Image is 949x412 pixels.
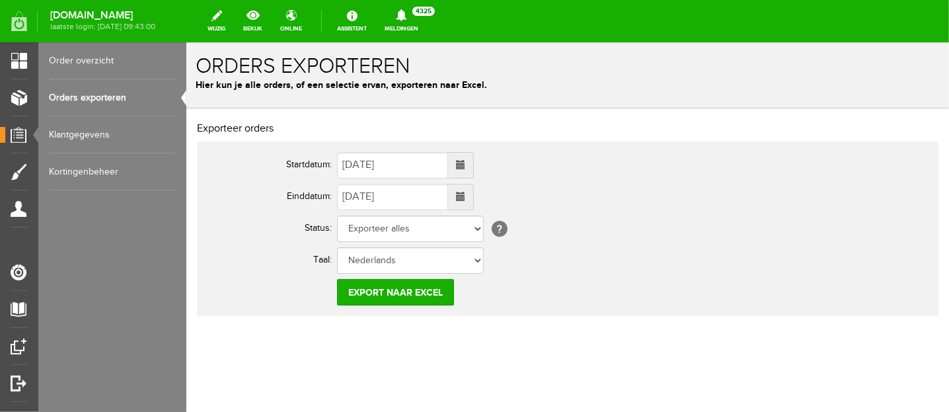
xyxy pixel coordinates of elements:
a: Orders exporteren [49,79,176,116]
a: Klantgegevens [49,116,176,153]
input: Datum van... [151,110,262,136]
th: Einddatum: [19,139,151,171]
a: Meldingen4325 [377,7,426,36]
span: 4325 [412,7,435,16]
h1: Orders exporteren [9,13,753,36]
input: Datum tot... [151,142,262,168]
th: Taal: [19,202,151,234]
h2: Exporteer orders [11,81,752,93]
span: [?] [305,179,321,194]
a: Order overzicht [49,42,176,79]
a: online [272,7,310,36]
a: wijzig [200,7,233,36]
a: Assistent [329,7,375,36]
span: laatste login: [DATE] 09:43:00 [50,23,155,30]
a: Kortingenbeheer [49,153,176,190]
a: bekijk [235,7,270,36]
p: Hier kun je alle orders, of een selectie ervan, exporteren naar Excel. [9,36,753,50]
strong: [DOMAIN_NAME] [50,12,155,19]
th: Status: [19,171,151,202]
input: Export naar Excel [151,237,268,263]
th: Startdatum: [19,107,151,139]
